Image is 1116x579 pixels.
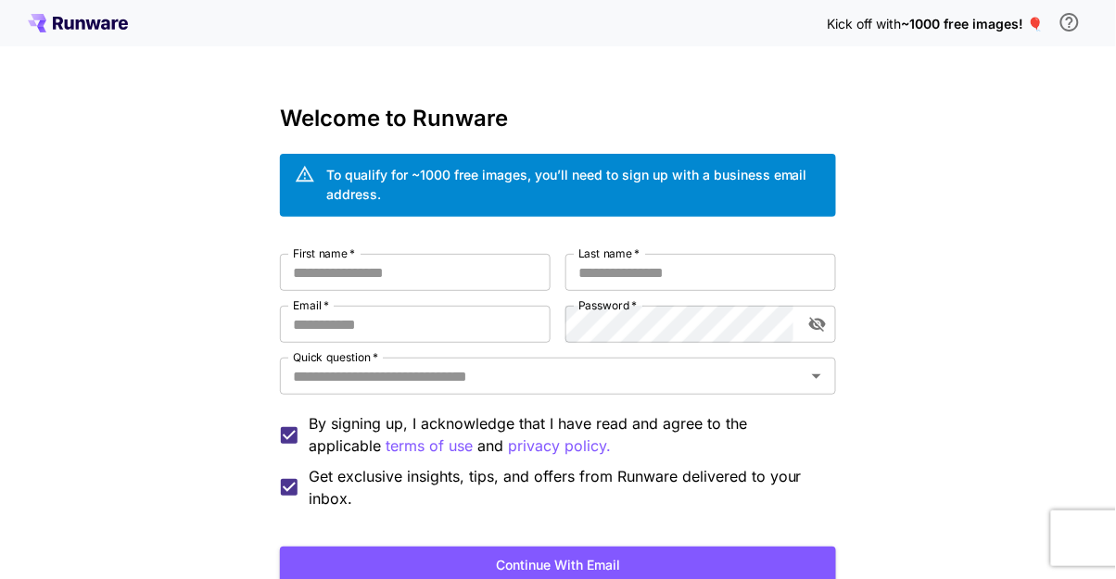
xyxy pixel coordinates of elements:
p: privacy policy. [508,434,611,458]
button: By signing up, I acknowledge that I have read and agree to the applicable terms of use and [508,434,611,458]
span: Get exclusive insights, tips, and offers from Runware delivered to your inbox. [309,465,821,510]
label: Password [578,297,638,313]
label: Email [293,297,329,313]
button: Open [804,363,830,389]
button: By signing up, I acknowledge that I have read and agree to the applicable and privacy policy. [386,434,473,458]
button: In order to qualify for free credit, you need to sign up with a business email address and click ... [1051,4,1088,41]
label: First name [293,245,355,261]
span: Kick off with [828,16,902,31]
span: ~1000 free images! 🎈 [902,16,1044,31]
div: To qualify for ~1000 free images, you’ll need to sign up with a business email address. [326,165,821,204]
p: terms of use [386,434,473,458]
button: toggle password visibility [801,308,834,341]
h3: Welcome to Runware [280,106,836,132]
label: Last name [578,245,640,261]
p: By signing up, I acknowledge that I have read and agree to the applicable and [309,412,821,458]
label: Quick question [293,349,378,365]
